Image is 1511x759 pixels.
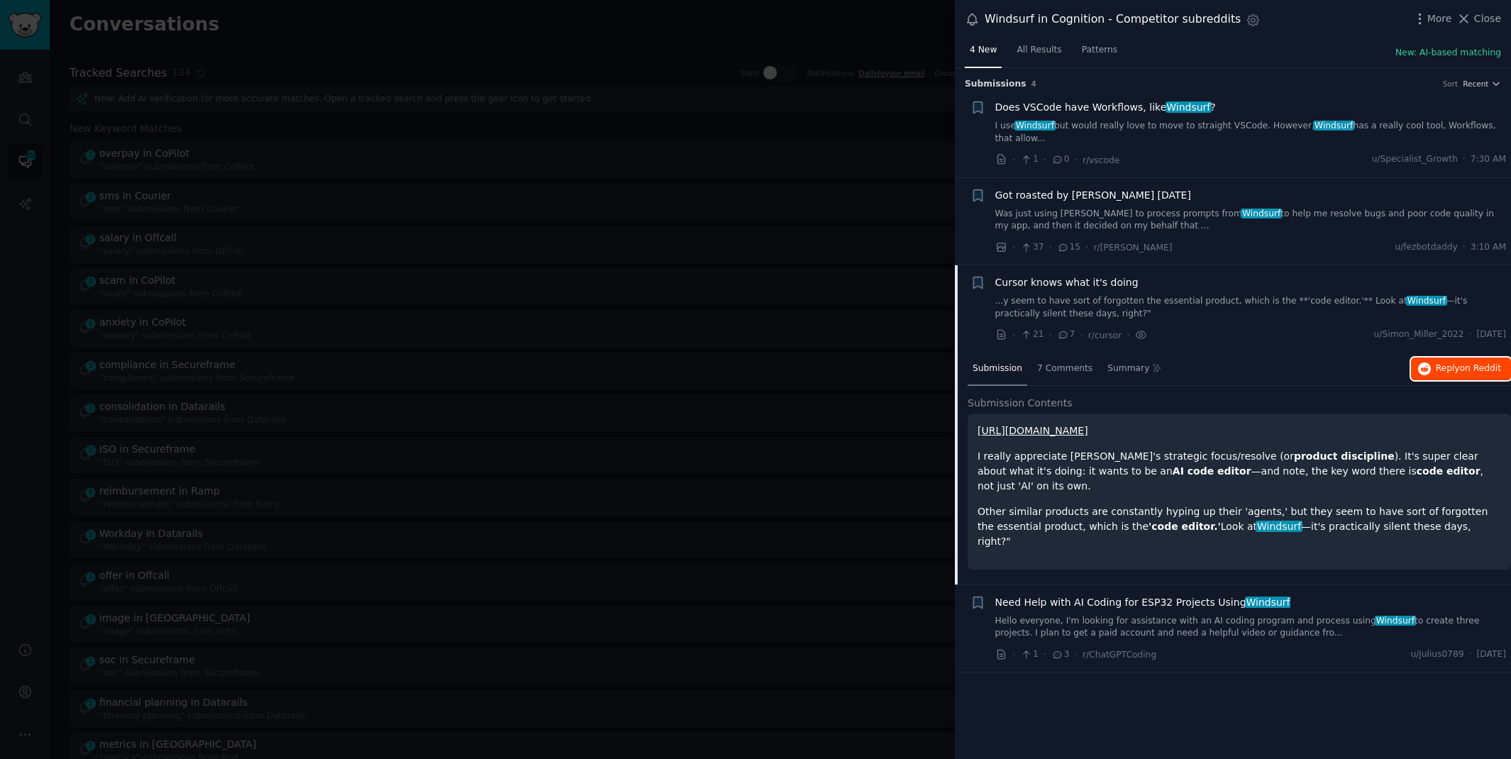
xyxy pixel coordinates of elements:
[1083,650,1156,660] span: r/ChatGPTCoding
[1017,44,1061,57] span: All Results
[995,295,1507,320] a: ...y seem to have sort of forgotten the essential product, which is the **'code editor.'** Look a...
[1469,328,1472,341] span: ·
[995,595,1290,610] a: Need Help with AI Coding for ESP32 Projects UsingWindsurf
[1044,153,1046,167] span: ·
[1088,331,1122,340] span: r/cursor
[1375,616,1416,626] span: Windsurf
[965,78,1026,91] span: Submission s
[1410,648,1463,661] span: u/julius0789
[1012,328,1015,343] span: ·
[995,595,1290,610] span: Need Help with AI Coding for ESP32 Projects Using
[1406,296,1447,306] span: Windsurf
[1020,648,1038,661] span: 1
[978,449,1501,494] p: I really appreciate [PERSON_NAME]'s strategic focus/resolve (or ). It's super clear about what it...
[1412,11,1452,26] button: More
[1020,153,1038,166] span: 1
[1256,521,1302,532] span: Windsurf
[1241,209,1282,218] span: Windsurf
[995,120,1507,145] a: I useWindsurfbut would really love to move to straight VSCode. However,Windsurfhas a really cool ...
[1456,11,1501,26] button: Close
[1080,328,1083,343] span: ·
[1436,362,1501,375] span: Reply
[1051,153,1069,166] span: 0
[978,504,1501,549] p: Other similar products are constantly hyping up their 'agents,' but they seem to have sort of for...
[1075,647,1078,662] span: ·
[1395,47,1501,60] button: New: AI-based matching
[970,44,997,57] span: 4 New
[1107,362,1149,375] span: Summary
[1014,121,1056,131] span: Windsurf
[985,11,1241,28] div: Windsurf in Cognition - Competitor subreddits
[965,39,1002,68] a: 4 New
[1012,39,1066,68] a: All Results
[1372,153,1458,166] span: u/Specialist_Growth
[1313,121,1354,131] span: Windsurf
[1166,101,1212,113] span: Windsurf
[1044,647,1046,662] span: ·
[1374,328,1464,341] span: u/Simon_Miller_2022
[1051,648,1069,661] span: 3
[1443,79,1459,89] div: Sort
[1463,79,1501,89] button: Recent
[1031,79,1036,88] span: 4
[1477,328,1506,341] span: [DATE]
[1049,240,1052,255] span: ·
[1075,153,1078,167] span: ·
[1012,153,1015,167] span: ·
[1395,241,1457,254] span: u/fezbotdaddy
[1463,241,1466,254] span: ·
[1149,521,1221,532] strong: 'code editor.'
[995,275,1139,290] a: Cursor knows what it's doing
[978,425,1088,436] a: [URL][DOMAIN_NAME]
[968,396,1073,411] span: Submission Contents
[1471,153,1506,166] span: 7:30 AM
[1012,240,1015,255] span: ·
[1245,597,1292,608] span: Windsurf
[995,188,1191,203] a: Got roasted by [PERSON_NAME] [DATE]
[1463,153,1466,166] span: ·
[1474,11,1501,26] span: Close
[995,615,1507,640] a: Hello everyone, I'm looking for assistance with an AI coding program and process usingWindsurfto ...
[1082,44,1117,57] span: Patterns
[1460,363,1501,373] span: on Reddit
[995,100,1216,115] span: Does VSCode have Workflows, like ?
[995,208,1507,233] a: Was just using [PERSON_NAME] to process prompts fromWindsurfto help me resolve bugs and poor code...
[1057,241,1080,254] span: 15
[1417,465,1480,477] strong: code editor
[1469,648,1472,661] span: ·
[1173,465,1251,477] strong: AI code editor
[1037,362,1092,375] span: 7 Comments
[1463,79,1488,89] span: Recent
[1411,358,1511,380] button: Replyon Reddit
[1427,11,1452,26] span: More
[995,100,1216,115] a: Does VSCode have Workflows, likeWindsurf?
[1083,155,1119,165] span: r/vscode
[1049,328,1052,343] span: ·
[973,362,1022,375] span: Submission
[1020,241,1044,254] span: 37
[1012,647,1015,662] span: ·
[1057,328,1075,341] span: 7
[1020,328,1044,341] span: 21
[1077,39,1122,68] a: Patterns
[1127,328,1129,343] span: ·
[1294,450,1395,462] strong: product discipline
[1471,241,1506,254] span: 3:10 AM
[1094,243,1173,253] span: r/[PERSON_NAME]
[1477,648,1506,661] span: [DATE]
[1085,240,1088,255] span: ·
